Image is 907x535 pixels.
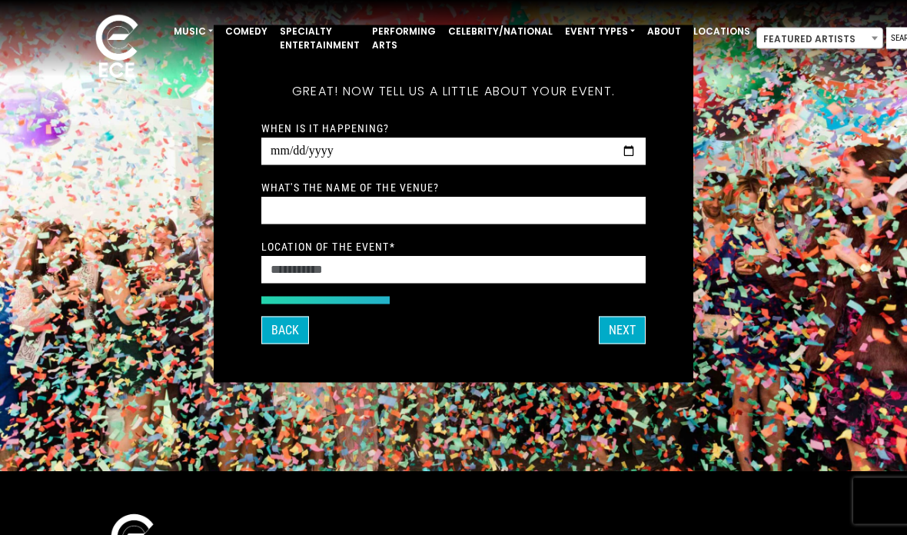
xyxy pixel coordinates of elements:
label: When is it happening? [261,122,390,136]
a: Comedy [219,18,274,45]
h5: Great! Now tell us a little about your event. [261,65,646,120]
a: Music [168,18,219,45]
a: Performing Arts [366,18,442,58]
a: Event Types [559,18,641,45]
a: About [641,18,687,45]
a: Specialty Entertainment [274,18,366,58]
button: Back [261,317,309,345]
label: Location of the event [261,241,395,254]
span: Featured Artists [756,28,883,49]
button: Next [599,317,646,345]
span: Featured Artists [757,28,882,50]
label: What's the name of the venue? [261,181,439,195]
a: Locations [687,18,756,45]
a: Celebrity/National [442,18,559,45]
img: ece_new_logo_whitev2-1.png [78,11,155,85]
